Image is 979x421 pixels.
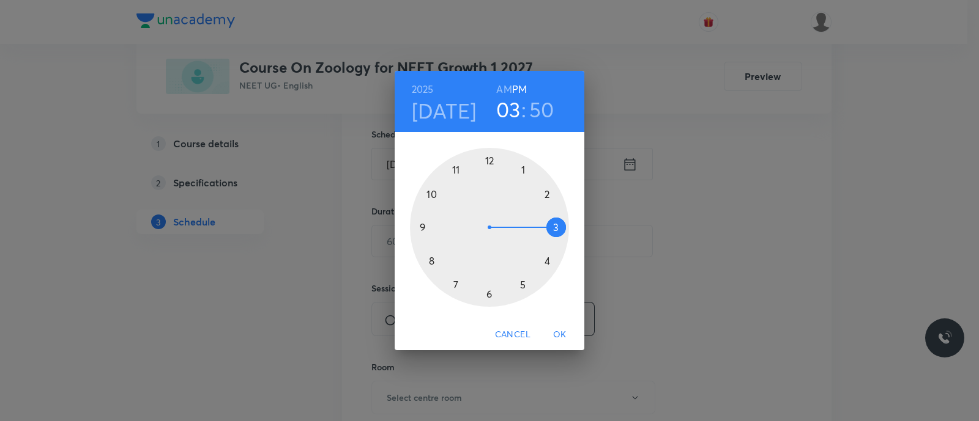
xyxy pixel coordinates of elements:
h3: : [521,97,526,122]
button: 50 [529,97,554,122]
button: Cancel [490,323,535,346]
button: OK [540,323,579,346]
span: OK [545,327,575,342]
button: 2025 [412,81,434,98]
span: Cancel [495,327,530,342]
button: AM [496,81,512,98]
button: 03 [496,97,521,122]
button: PM [512,81,527,98]
button: [DATE] [412,98,477,123]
